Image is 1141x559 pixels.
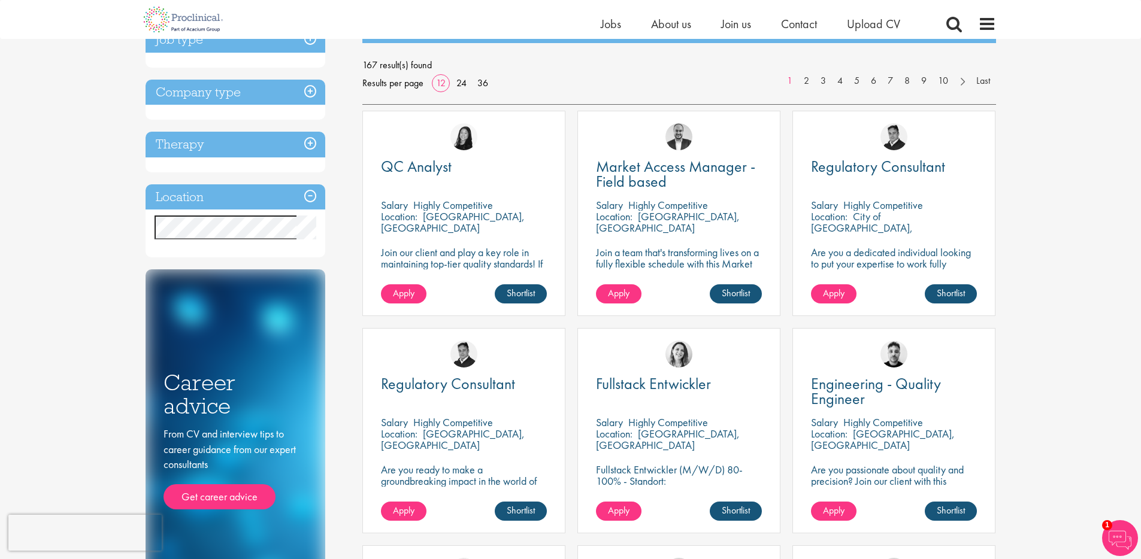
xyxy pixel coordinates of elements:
[811,415,838,429] span: Salary
[865,74,882,88] a: 6
[925,502,977,521] a: Shortlist
[1102,520,1112,530] span: 1
[651,16,691,32] a: About us
[164,484,276,509] a: Get career advice
[811,159,977,174] a: Regulatory Consultant
[495,284,547,303] a: Shortlist
[381,464,547,521] p: Are you ready to make a groundbreaking impact in the world of biotechnology? Join a growing compa...
[381,415,408,429] span: Salary
[146,27,325,53] h3: Job type
[432,77,450,89] a: 12
[381,427,525,452] p: [GEOGRAPHIC_DATA], [GEOGRAPHIC_DATA]
[811,284,856,303] a: Apply
[970,74,996,88] a: Last
[811,373,941,409] span: Engineering - Quality Engineer
[665,123,692,150] img: Aitor Melia
[781,16,817,32] a: Contact
[932,74,954,88] a: 10
[628,415,708,429] p: Highly Competitive
[164,371,307,417] h3: Career advice
[596,415,623,429] span: Salary
[164,426,307,509] div: From CV and interview tips to career guidance from our expert consultants
[473,77,492,89] a: 36
[915,74,933,88] a: 9
[381,198,408,212] span: Salary
[601,16,621,32] a: Jobs
[596,209,632,223] span: Location:
[596,247,762,281] p: Join a team that's transforming lives on a fully flexible schedule with this Market Access Manage...
[381,427,417,440] span: Location:
[815,74,832,88] a: 3
[710,502,762,521] a: Shortlist
[608,287,629,299] span: Apply
[146,132,325,157] h3: Therapy
[381,247,547,303] p: Join our client and play a key role in maintaining top-tier quality standards! If you have a keen...
[596,156,755,192] span: Market Access Manager - Field based
[381,373,515,394] span: Regulatory Consultant
[146,184,325,210] h3: Location
[1102,520,1138,556] img: Chatbot
[381,159,547,174] a: QC Analyst
[413,415,493,429] p: Highly Competitive
[882,74,899,88] a: 7
[798,74,815,88] a: 2
[381,284,426,303] a: Apply
[608,504,629,517] span: Apply
[880,341,907,367] img: Dean Fisher
[811,427,955,452] p: [GEOGRAPHIC_DATA], [GEOGRAPHIC_DATA]
[146,80,325,105] h3: Company type
[413,198,493,212] p: Highly Competitive
[381,209,417,223] span: Location:
[596,373,711,394] span: Fullstack Entwickler
[596,376,762,391] a: Fullstack Entwickler
[596,159,762,189] a: Market Access Manager - Field based
[811,502,856,521] a: Apply
[381,156,452,177] span: QC Analyst
[811,209,913,246] p: City of [GEOGRAPHIC_DATA], [GEOGRAPHIC_DATA]
[781,74,798,88] a: 1
[811,464,977,509] p: Are you passionate about quality and precision? Join our client with this engineering role and he...
[452,77,471,89] a: 24
[596,427,740,452] p: [GEOGRAPHIC_DATA], [GEOGRAPHIC_DATA]
[596,502,641,521] a: Apply
[450,123,477,150] img: Numhom Sudsok
[665,341,692,367] img: Nur Ergiydiren
[811,376,977,406] a: Engineering - Quality Engineer
[450,341,477,367] img: Peter Duvall
[393,287,414,299] span: Apply
[596,198,623,212] span: Salary
[596,209,740,235] p: [GEOGRAPHIC_DATA], [GEOGRAPHIC_DATA]
[843,198,923,212] p: Highly Competitive
[628,198,708,212] p: Highly Competitive
[925,284,977,303] a: Shortlist
[362,74,423,92] span: Results per page
[823,504,845,517] span: Apply
[898,74,916,88] a: 8
[596,427,632,440] span: Location:
[381,376,547,391] a: Regulatory Consultant
[596,464,762,521] p: Fullstack Entwickler (M/W/D) 80-100% - Standort: [GEOGRAPHIC_DATA], [GEOGRAPHIC_DATA] - Arbeitsze...
[811,209,848,223] span: Location:
[811,156,945,177] span: Regulatory Consultant
[393,504,414,517] span: Apply
[880,123,907,150] img: Peter Duvall
[831,74,849,88] a: 4
[362,56,996,74] span: 167 result(s) found
[811,198,838,212] span: Salary
[721,16,751,32] span: Join us
[381,502,426,521] a: Apply
[811,427,848,440] span: Location:
[848,74,865,88] a: 5
[8,515,162,551] iframe: reCAPTCHA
